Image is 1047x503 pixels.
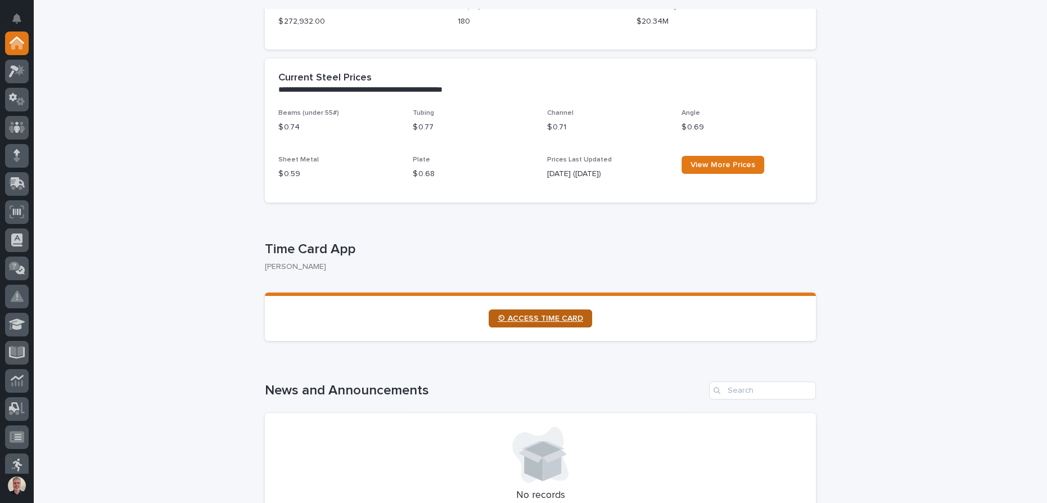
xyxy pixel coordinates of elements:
div: Notifications [14,14,29,32]
p: $ 0.74 [278,122,399,133]
span: Angle [682,110,700,116]
p: $ 272,932.00 [278,16,444,28]
p: 180 [458,16,624,28]
p: No records [278,489,802,502]
p: [DATE] ([DATE]) [547,168,668,180]
p: $ 0.69 [682,122,802,133]
p: $ 0.77 [413,122,534,133]
span: View More Prices [691,161,755,169]
span: Plate [413,156,430,163]
a: View More Prices [682,156,764,174]
p: Time Card App [265,241,811,258]
input: Search [709,381,816,399]
button: users-avatar [5,474,29,497]
span: Beams (under 55#) [278,110,339,116]
span: Sheet Metal [278,156,319,163]
span: Channel [547,110,574,116]
p: $ 0.59 [278,168,399,180]
p: $ 0.71 [547,122,668,133]
h2: Current Steel Prices [278,72,372,84]
h1: News and Announcements [265,383,705,399]
a: ⏲ ACCESS TIME CARD [489,309,592,327]
p: [PERSON_NAME] [265,262,807,272]
p: $20.34M [637,16,802,28]
span: ⏲ ACCESS TIME CARD [498,315,583,322]
button: Notifications [5,7,29,30]
p: $ 0.68 [413,168,534,180]
span: Prices Last Updated [547,156,612,163]
span: Tubing [413,110,434,116]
